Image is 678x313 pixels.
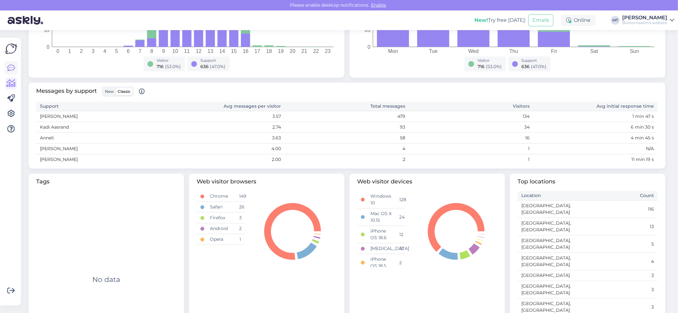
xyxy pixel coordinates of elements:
[357,177,497,186] span: Web visitor devices
[235,191,245,202] td: 149
[139,48,141,54] tspan: 7
[518,218,588,235] td: [GEOGRAPHIC_DATA], [GEOGRAPHIC_DATA]
[266,48,272,54] tspan: 18
[235,223,245,234] td: 2
[369,2,388,8] span: Enable
[588,235,658,253] td: 5
[522,64,530,69] span: 636
[127,48,130,54] tspan: 6
[367,254,395,271] td: iPhone OS 18.5
[468,48,479,54] tspan: Wed
[474,17,488,23] b: New!
[231,48,237,54] tspan: 15
[36,177,176,186] span: Tags
[115,48,118,54] tspan: 5
[92,274,120,285] div: No data
[396,191,405,208] td: 128
[160,102,285,111] th: Avg messages per visitor
[285,111,409,122] td: 479
[588,201,658,218] td: 116
[278,48,284,54] tspan: 19
[210,64,226,69] span: ( 47.0 %)
[396,243,405,254] td: 12
[409,122,533,133] td: 34
[588,270,658,281] td: 3
[197,177,337,186] span: Web visitor browsers
[56,48,59,54] tspan: 0
[409,111,533,122] td: 134
[365,28,370,33] tspan: 85
[285,102,409,111] th: Total messages
[509,48,518,54] tspan: Thu
[285,144,409,154] td: 4
[367,208,395,226] td: Mac OS X 10.15
[409,154,533,165] td: 1
[184,48,190,54] tspan: 11
[533,133,658,144] td: 4 min 45 s
[622,15,667,20] div: [PERSON_NAME]
[206,223,235,234] td: Android
[206,213,235,223] td: Firefox
[235,213,245,223] td: 3
[302,48,307,54] tspan: 21
[206,202,235,213] td: Safari
[235,234,245,245] td: 1
[388,48,398,54] tspan: Mon
[103,48,106,54] tspan: 4
[5,43,17,55] img: Askly Logo
[588,281,658,298] td: 3
[285,133,409,144] td: 58
[588,253,658,270] td: 4
[44,28,49,33] tspan: 55
[533,154,658,165] td: 11 min 19 s
[611,16,620,25] div: MT
[36,102,160,111] th: Support
[201,58,226,63] div: Support
[533,111,658,122] td: 1 min 47 s
[206,234,235,245] td: Opera
[561,15,596,26] div: Online
[160,122,285,133] td: 2.74
[528,14,553,26] button: Emails
[409,144,533,154] td: 1
[313,48,319,54] tspan: 22
[478,58,502,63] div: Visitor
[522,58,547,63] div: Support
[160,111,285,122] td: 3.57
[531,64,547,69] span: ( 47.0 %)
[518,235,588,253] td: [GEOGRAPHIC_DATA], [GEOGRAPHIC_DATA]
[429,48,438,54] tspan: Tue
[474,16,526,24] div: Try free [DATE]:
[622,15,674,25] a: [PERSON_NAME]Büroomaailm's website
[160,154,285,165] td: 2.00
[235,202,245,213] td: 26
[518,201,588,218] td: [GEOGRAPHIC_DATA], [GEOGRAPHIC_DATA]
[219,48,225,54] tspan: 14
[36,133,160,144] td: Anneli
[396,208,405,226] td: 24
[285,122,409,133] td: 93
[518,177,658,186] span: Top locations
[518,270,588,281] td: [GEOGRAPHIC_DATA]
[36,154,160,165] td: [PERSON_NAME]
[622,20,667,25] div: Büroomaailm's website
[157,64,164,69] span: 716
[36,86,145,97] span: Messages by support
[409,133,533,144] td: 16
[118,89,131,94] span: Classic
[367,226,395,243] td: iPhone OS 18.6
[325,48,331,54] tspan: 23
[518,253,588,270] td: [GEOGRAPHIC_DATA], [GEOGRAPHIC_DATA]
[551,48,557,54] tspan: Fri
[396,226,405,243] td: 12
[68,48,71,54] tspan: 1
[290,48,296,54] tspan: 20
[92,48,95,54] tspan: 3
[162,48,165,54] tspan: 9
[630,48,639,54] tspan: Sun
[160,133,285,144] td: 3.63
[243,48,249,54] tspan: 16
[80,48,83,54] tspan: 2
[105,89,114,94] span: New
[409,102,533,111] th: Visitors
